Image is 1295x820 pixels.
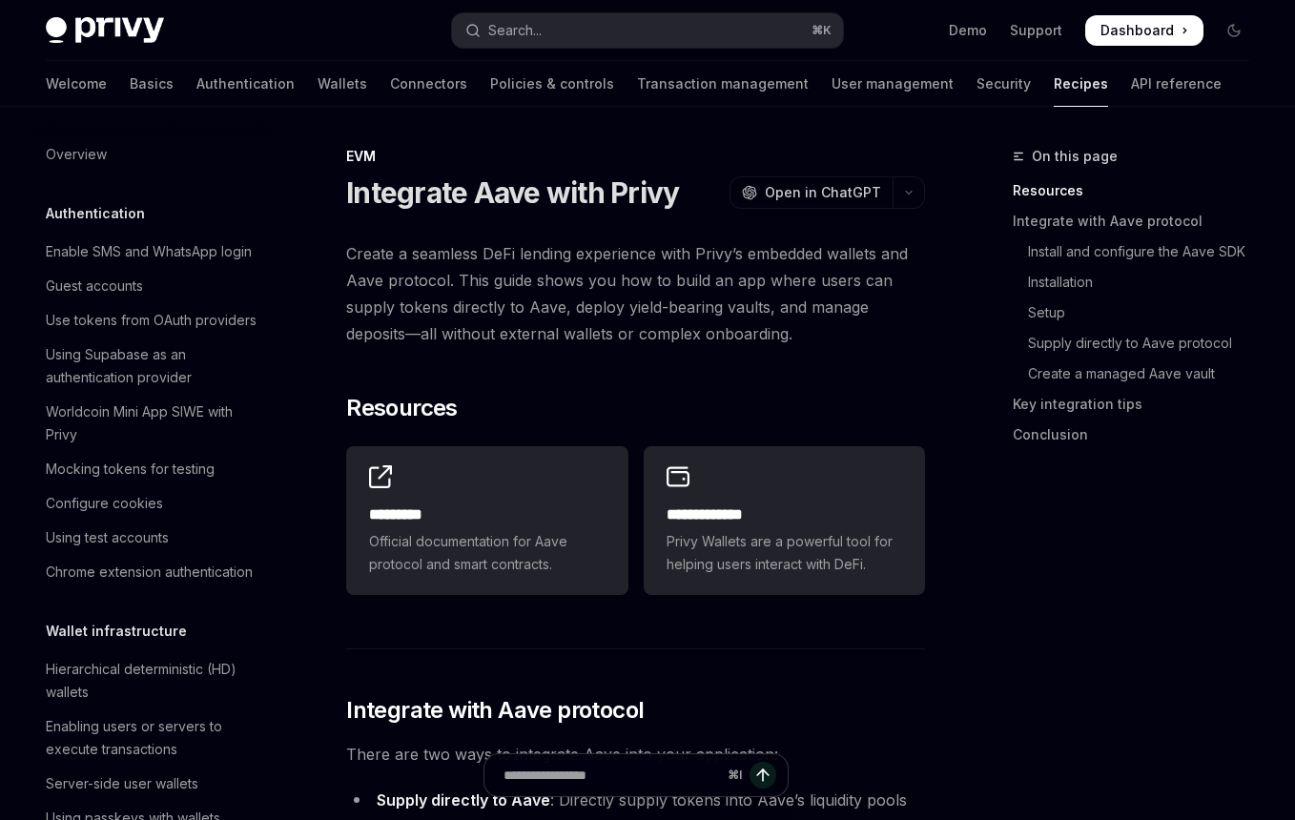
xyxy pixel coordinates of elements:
[46,240,252,263] div: Enable SMS and WhatsApp login
[1013,175,1264,206] a: Resources
[765,183,881,202] span: Open in ChatGPT
[1219,15,1249,46] button: Toggle dark mode
[46,202,145,225] h5: Authentication
[1010,21,1062,40] a: Support
[346,446,627,595] a: **** ****Official documentation for Aave protocol and smart contracts.
[31,137,275,172] a: Overview
[1013,389,1264,420] a: Key integration tips
[832,61,954,107] a: User management
[46,275,143,297] div: Guest accounts
[31,269,275,303] a: Guest accounts
[31,235,275,269] a: Enable SMS and WhatsApp login
[750,762,776,789] button: Send message
[1013,359,1264,389] a: Create a managed Aave vault
[46,492,163,515] div: Configure cookies
[390,61,467,107] a: Connectors
[346,147,925,166] div: EVM
[46,61,107,107] a: Welcome
[31,452,275,486] a: Mocking tokens for testing
[1013,328,1264,359] a: Supply directly to Aave protocol
[318,61,367,107] a: Wallets
[1131,61,1222,107] a: API reference
[46,309,257,332] div: Use tokens from OAuth providers
[346,741,925,768] span: There are two ways to integrate Aave into your application:
[452,13,843,48] button: Open search
[976,61,1031,107] a: Security
[46,458,215,481] div: Mocking tokens for testing
[46,526,169,549] div: Using test accounts
[31,709,275,767] a: Enabling users or servers to execute transactions
[346,175,679,210] h1: Integrate Aave with Privy
[490,61,614,107] a: Policies & controls
[31,521,275,555] a: Using test accounts
[644,446,925,595] a: **** **** ***Privy Wallets are a powerful tool for helping users interact with DeFi.
[667,530,902,576] span: Privy Wallets are a powerful tool for helping users interact with DeFi.
[46,400,263,446] div: Worldcoin Mini App SIWE with Privy
[1085,15,1203,46] a: Dashboard
[346,240,925,347] span: Create a seamless DeFi lending experience with Privy’s embedded wallets and Aave protocol. This g...
[1013,267,1264,297] a: Installation
[46,620,187,643] h5: Wallet infrastructure
[1013,420,1264,450] a: Conclusion
[196,61,295,107] a: Authentication
[31,767,275,801] a: Server-side user wallets
[46,143,107,166] div: Overview
[46,715,263,761] div: Enabling users or servers to execute transactions
[31,486,275,521] a: Configure cookies
[31,395,275,452] a: Worldcoin Mini App SIWE with Privy
[31,338,275,395] a: Using Supabase as an authentication provider
[346,393,458,423] span: Resources
[46,658,263,704] div: Hierarchical deterministic (HD) wallets
[1100,21,1174,40] span: Dashboard
[31,652,275,709] a: Hierarchical deterministic (HD) wallets
[1054,61,1108,107] a: Recipes
[812,23,832,38] span: ⌘ K
[46,772,198,795] div: Server-side user wallets
[637,61,809,107] a: Transaction management
[1013,297,1264,328] a: Setup
[1013,236,1264,267] a: Install and configure the Aave SDK
[31,303,275,338] a: Use tokens from OAuth providers
[31,555,275,589] a: Chrome extension authentication
[488,19,542,42] div: Search...
[949,21,987,40] a: Demo
[46,343,263,389] div: Using Supabase as an authentication provider
[730,176,893,209] button: Open in ChatGPT
[1013,206,1264,236] a: Integrate with Aave protocol
[46,561,253,584] div: Chrome extension authentication
[1032,145,1118,168] span: On this page
[346,695,644,726] span: Integrate with Aave protocol
[369,530,605,576] span: Official documentation for Aave protocol and smart contracts.
[504,754,720,796] input: Ask a question...
[46,17,164,44] img: dark logo
[130,61,174,107] a: Basics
